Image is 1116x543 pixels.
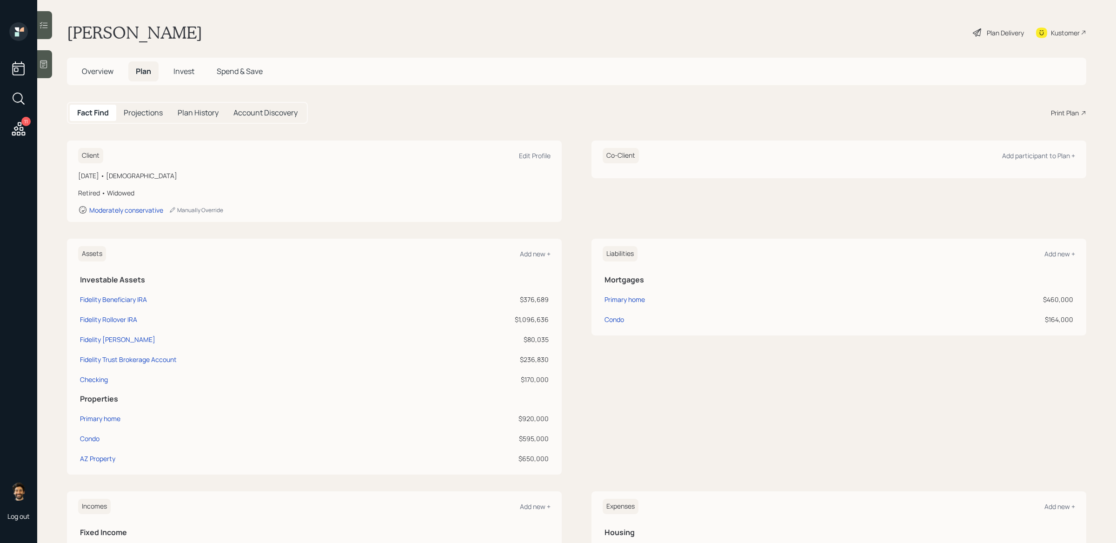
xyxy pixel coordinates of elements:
[77,108,109,117] h5: Fact Find
[233,108,298,117] h5: Account Discovery
[80,335,155,344] div: Fidelity [PERSON_NAME]
[82,66,113,76] span: Overview
[1051,28,1080,38] div: Kustomer
[424,335,549,344] div: $80,035
[178,108,219,117] h5: Plan History
[603,499,638,514] h6: Expenses
[80,454,115,463] div: AZ Property
[604,315,624,324] div: Condo
[80,315,137,324] div: Fidelity Rollover IRA
[424,434,549,443] div: $595,000
[1051,108,1079,118] div: Print Plan
[1044,502,1075,511] div: Add new +
[424,355,549,364] div: $236,830
[604,275,1073,284] h5: Mortgages
[520,502,551,511] div: Add new +
[80,434,100,443] div: Condo
[872,315,1073,324] div: $164,000
[603,148,639,163] h6: Co-Client
[424,315,549,324] div: $1,096,636
[80,375,108,384] div: Checking
[217,66,263,76] span: Spend & Save
[424,295,549,304] div: $376,689
[424,375,549,384] div: $170,000
[987,28,1024,38] div: Plan Delivery
[80,528,549,537] h5: Fixed Income
[424,454,549,463] div: $650,000
[169,206,223,214] div: Manually Override
[78,499,111,514] h6: Incomes
[424,414,549,423] div: $920,000
[604,528,1073,537] h5: Housing
[80,395,549,403] h5: Properties
[519,151,551,160] div: Edit Profile
[67,22,202,43] h1: [PERSON_NAME]
[136,66,151,76] span: Plan
[872,295,1073,304] div: $460,000
[604,295,645,304] div: Primary home
[173,66,194,76] span: Invest
[124,108,163,117] h5: Projections
[80,275,549,284] h5: Investable Assets
[1002,151,1075,160] div: Add participant to Plan +
[89,206,163,215] div: Moderately conservative
[80,295,147,304] div: Fidelity Beneficiary IRA
[603,246,638,261] h6: Liabilities
[1044,249,1075,258] div: Add new +
[21,117,31,126] div: 11
[80,414,120,423] div: Primary home
[80,355,177,364] div: Fidelity Trust Brokerage Account
[78,188,551,198] div: Retired • Widowed
[9,482,28,501] img: eric-schwartz-headshot.png
[78,171,551,181] div: [DATE] • [DEMOGRAPHIC_DATA]
[78,246,106,261] h6: Assets
[78,148,103,163] h6: Client
[7,512,30,521] div: Log out
[520,249,551,258] div: Add new +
